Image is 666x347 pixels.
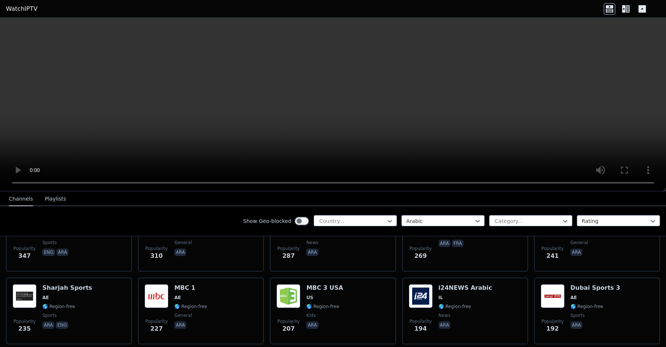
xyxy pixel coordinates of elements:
span: Popularity [410,246,432,252]
span: Popularity [277,246,300,252]
button: Playlists [45,192,66,206]
span: 🌎 Region-free [570,304,603,309]
span: 194 [414,324,427,333]
span: 207 [282,324,295,333]
p: ara [174,249,186,256]
p: ara [439,240,450,247]
span: sports [42,240,56,246]
span: US [306,295,313,301]
span: Popularity [410,318,432,324]
span: IL [439,295,443,301]
span: 🌎 Region-free [42,304,75,309]
p: ara [306,321,318,329]
span: general [174,240,192,246]
span: 227 [150,324,162,333]
span: 269 [414,252,427,260]
p: fra [452,240,463,247]
h6: Sharjah Sports [42,284,92,292]
h6: MBC 1 [174,284,207,292]
span: Popularity [145,318,168,324]
p: ara [174,321,186,329]
button: Channels [9,192,33,206]
span: 235 [18,324,30,333]
span: 192 [546,324,559,333]
span: sports [42,312,56,318]
span: general [570,240,588,246]
p: eng [42,249,55,256]
span: 347 [18,252,30,260]
a: WatchIPTV [6,4,38,13]
h6: MBC 3 USA [306,284,343,292]
img: MBC 1 [145,284,168,308]
label: Show Geo-blocked [243,217,291,225]
span: general [174,312,192,318]
span: kids [306,312,316,318]
img: i24NEWS Arabic [409,284,433,308]
h6: Dubai Sports 3 [570,284,620,292]
span: 287 [282,252,295,260]
span: news [306,240,318,246]
span: Popularity [13,246,36,252]
p: ara [570,321,582,329]
span: 🌎 Region-free [306,304,339,309]
h6: i24NEWS Arabic [439,284,492,292]
span: news [439,312,450,318]
img: Sharjah Sports [13,284,36,308]
span: AE [174,295,181,301]
span: AE [570,295,577,301]
p: eng [56,321,68,329]
p: ara [570,249,582,256]
span: Popularity [541,318,564,324]
span: Popularity [145,246,168,252]
span: 241 [546,252,559,260]
p: ara [56,249,68,256]
span: Popularity [541,246,564,252]
span: sports [570,312,585,318]
span: Popularity [277,318,300,324]
img: Dubai Sports 3 [541,284,565,308]
span: Popularity [13,318,36,324]
span: 🌎 Region-free [439,304,471,309]
p: ara [439,321,450,329]
span: AE [42,295,49,301]
span: 310 [150,252,162,260]
p: ara [42,321,54,329]
img: MBC 3 USA [277,284,300,308]
p: ara [306,249,318,256]
span: 🌎 Region-free [174,304,207,309]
